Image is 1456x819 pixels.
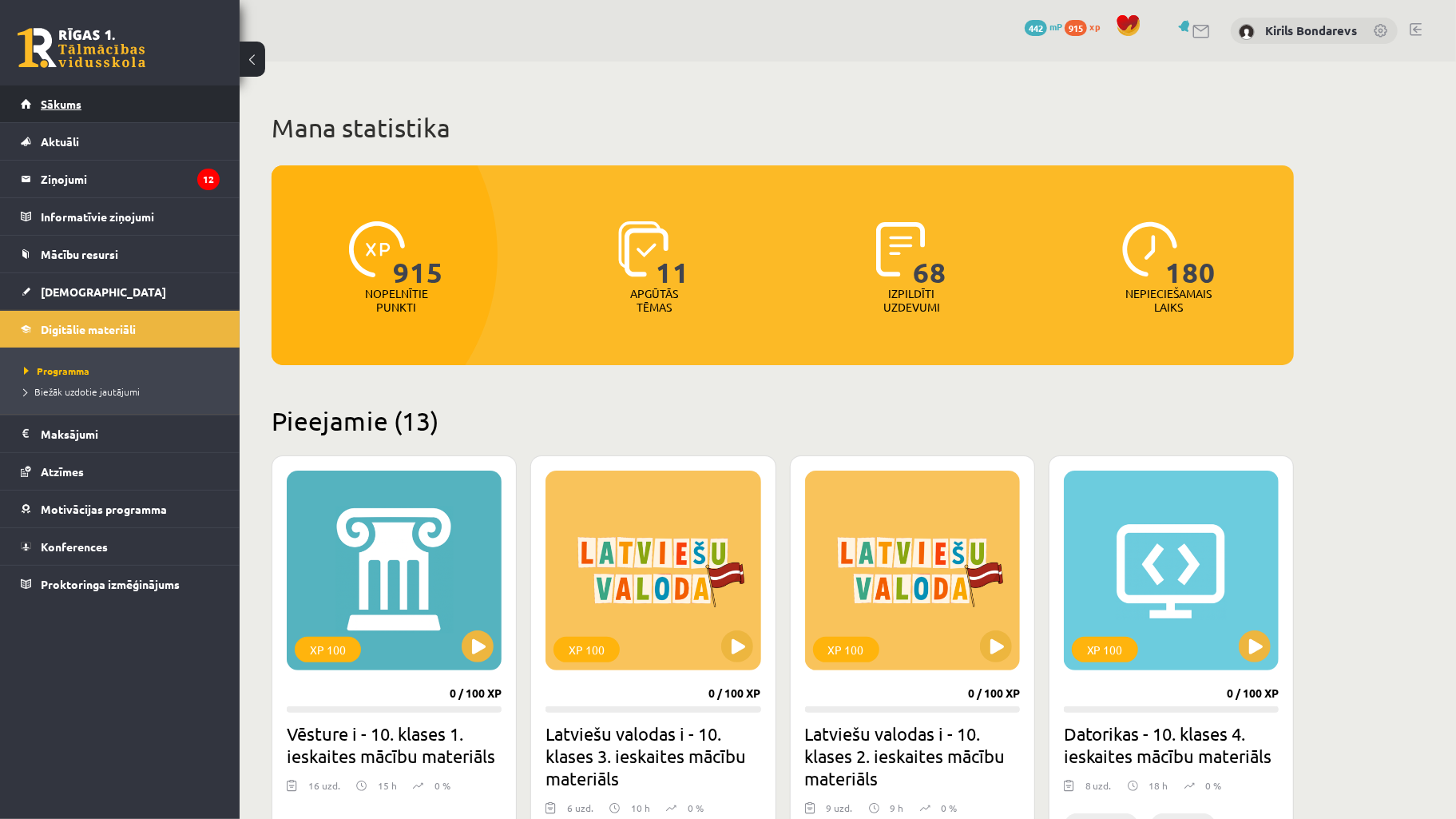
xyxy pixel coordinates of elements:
[891,801,904,815] p: 9 h
[553,637,620,662] div: XP 100
[21,528,220,565] a: Konferences
[41,502,167,516] span: Motivācijas programma
[41,577,180,591] span: Proktoringa izmēģinājums
[1064,722,1279,767] h2: Datorikas - 10. klases 4. ieskaites mācību materiāls
[41,284,166,299] span: [DEMOGRAPHIC_DATA]
[41,464,84,479] span: Atzīmes
[295,637,361,662] div: XP 100
[308,778,340,802] div: 16 uzd.
[623,287,685,314] p: Apgūtās tēmas
[21,491,220,527] a: Motivācijas programma
[1166,221,1216,287] span: 180
[41,198,220,235] legend: Informatīvie ziņojumi
[21,311,220,348] a: Digitālie materiāli
[631,801,650,815] p: 10 h
[1149,778,1168,793] p: 18 h
[21,236,220,272] a: Mācību resursi
[657,221,690,287] span: 11
[1049,20,1062,33] span: mP
[378,778,397,793] p: 15 h
[1085,778,1112,802] div: 8 uzd.
[21,85,220,122] a: Sākums
[21,123,220,160] a: Aktuāli
[24,385,140,398] span: Biežāk uzdotie jautājumi
[1065,20,1108,33] a: 915 xp
[272,112,1294,144] h1: Mana statistika
[41,415,220,452] legend: Maksājumi
[21,566,220,602] a: Proktoringa izmēģinājums
[1065,20,1087,36] span: 915
[21,273,220,310] a: [DEMOGRAPHIC_DATA]
[393,221,443,287] span: 915
[21,198,220,235] a: Informatīvie ziņojumi
[24,384,224,399] a: Biežāk uzdotie jautājumi
[41,161,220,197] legend: Ziņojumi
[365,287,428,314] p: Nopelnītie punkti
[21,415,220,452] a: Maksājumi
[41,97,81,111] span: Sākums
[1089,20,1100,33] span: xp
[876,221,926,277] img: icon-completed-tasks-ad58ae20a441b2904462921112bc710f1caf180af7a3daa7317a5a94f2d26646.svg
[41,247,118,261] span: Mācību resursi
[805,722,1020,789] h2: Latviešu valodas i - 10. klases 2. ieskaites mācību materiāls
[1126,287,1212,314] p: Nepieciešamais laiks
[272,405,1294,436] h2: Pieejamie (13)
[1025,20,1062,33] a: 442 mP
[434,778,450,793] p: 0 %
[24,364,89,377] span: Programma
[197,169,220,190] i: 12
[914,221,947,287] span: 68
[287,722,502,767] h2: Vēsture i - 10. klases 1. ieskaites mācību materiāls
[546,722,760,789] h2: Latviešu valodas i - 10. klases 3. ieskaites mācību materiāls
[18,28,145,68] a: Rīgas 1. Tālmācības vidusskola
[41,539,108,554] span: Konferences
[618,221,668,277] img: icon-learned-topics-4a711ccc23c960034f471b6e78daf4a3bad4a20eaf4de84257b87e66633f6470.svg
[1072,637,1138,662] div: XP 100
[349,221,405,277] img: icon-xp-0682a9bc20223a9ccc6f5883a126b849a74cddfe5390d2b41b4391c66f2066e7.svg
[1239,24,1255,40] img: Kirils Bondarevs
[21,161,220,197] a: Ziņojumi12
[688,801,704,815] p: 0 %
[880,287,942,314] p: Izpildīti uzdevumi
[21,453,220,490] a: Atzīmes
[24,364,224,378] a: Programma
[1206,778,1222,793] p: 0 %
[41,134,79,149] span: Aktuāli
[942,801,958,815] p: 0 %
[41,322,136,336] span: Digitālie materiāli
[1265,22,1357,38] a: Kirils Bondarevs
[813,637,879,662] div: XP 100
[1122,221,1178,277] img: icon-clock-7be60019b62300814b6bd22b8e044499b485619524d84068768e800edab66f18.svg
[1025,20,1047,36] span: 442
